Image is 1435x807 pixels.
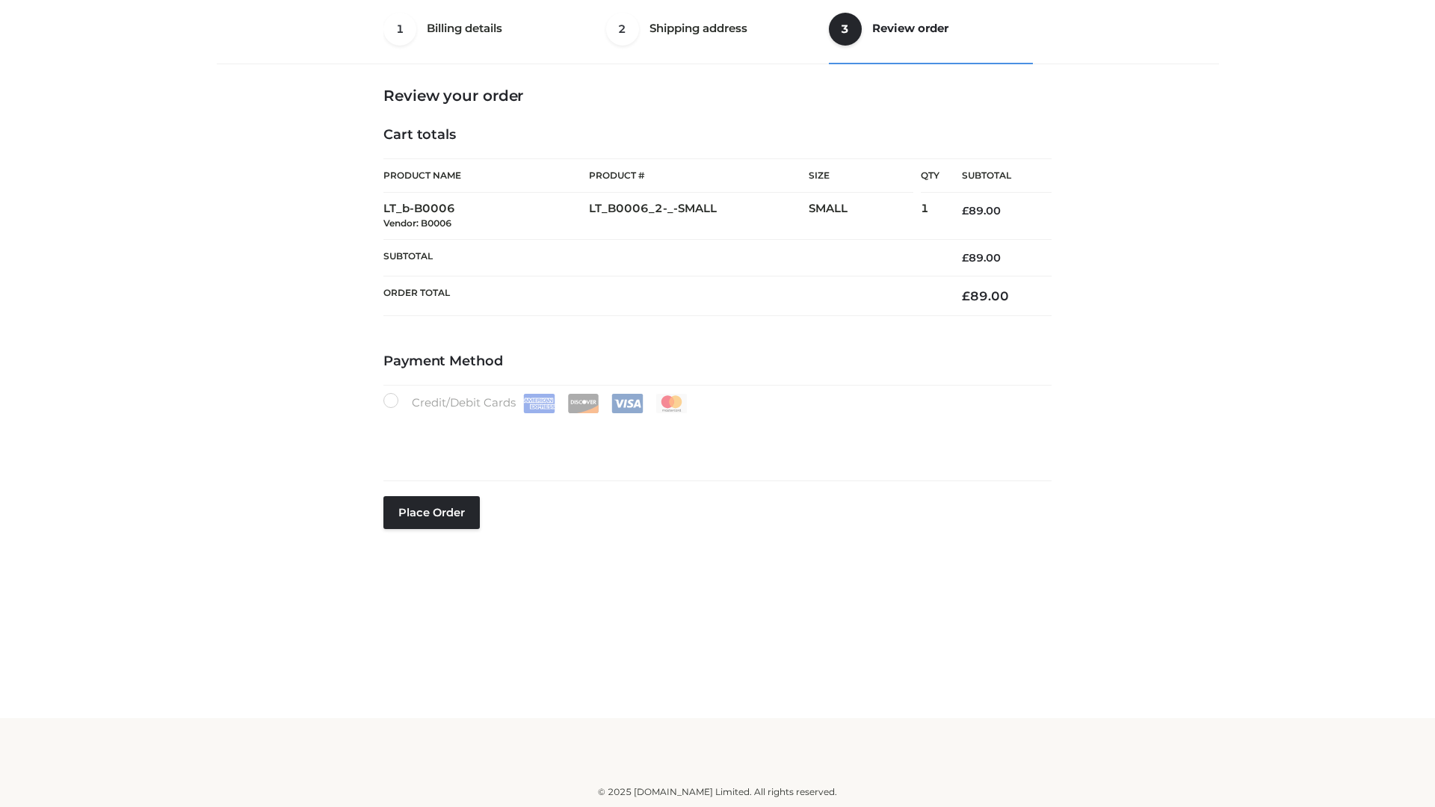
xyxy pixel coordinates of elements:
img: Amex [523,394,555,413]
span: £ [962,204,969,217]
h4: Payment Method [383,353,1052,370]
td: LT_b-B0006 [383,193,589,240]
span: £ [962,251,969,265]
td: SMALL [809,193,921,240]
label: Credit/Debit Cards [383,393,689,413]
button: Place order [383,496,480,529]
th: Order Total [383,276,939,316]
td: 1 [921,193,939,240]
img: Visa [611,394,644,413]
small: Vendor: B0006 [383,217,451,229]
th: Subtotal [383,239,939,276]
bdi: 89.00 [962,204,1001,217]
th: Subtotal [939,159,1052,193]
th: Product Name [383,158,589,193]
th: Size [809,159,913,193]
h3: Review your order [383,87,1052,105]
h4: Cart totals [383,127,1052,143]
th: Qty [921,158,939,193]
img: Mastercard [655,394,688,413]
div: © 2025 [DOMAIN_NAME] Limited. All rights reserved. [222,785,1213,800]
iframe: Secure payment input frame [380,410,1049,465]
img: Discover [567,394,599,413]
th: Product # [589,158,809,193]
bdi: 89.00 [962,251,1001,265]
bdi: 89.00 [962,288,1009,303]
td: LT_B0006_2-_-SMALL [589,193,809,240]
span: £ [962,288,970,303]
